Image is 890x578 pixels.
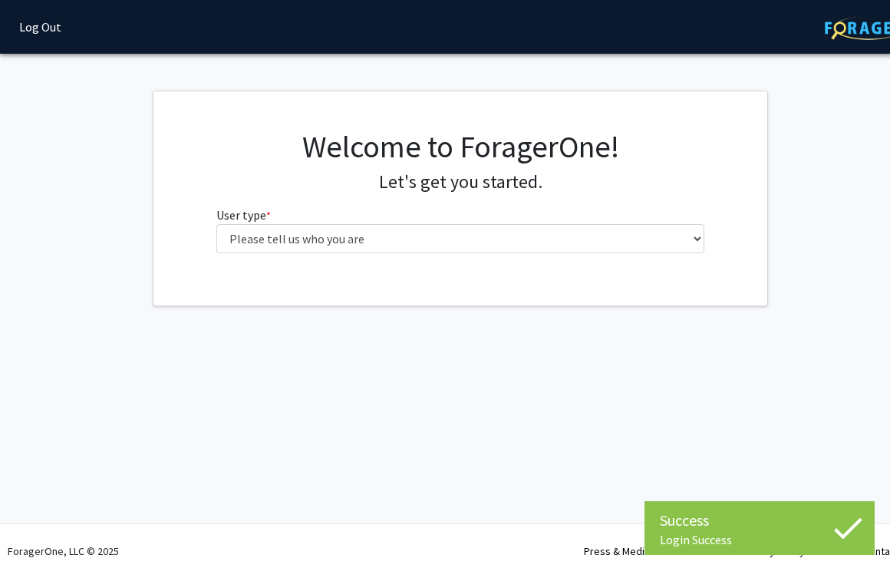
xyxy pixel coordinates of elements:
[584,544,650,558] a: Press & Media
[216,128,705,165] h1: Welcome to ForagerOne!
[660,532,859,547] div: Login Success
[8,524,119,578] div: ForagerOne, LLC © 2025
[216,206,271,224] label: User type
[216,171,705,193] h4: Let's get you started.
[660,509,859,532] div: Success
